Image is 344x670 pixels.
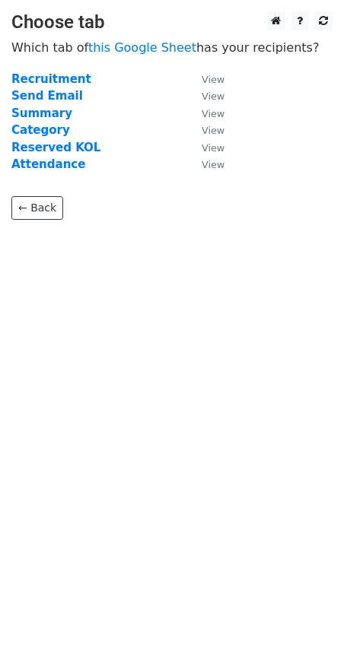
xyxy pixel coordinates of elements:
[186,123,225,137] a: View
[202,159,225,170] small: View
[11,123,70,137] a: Category
[11,89,83,103] a: Send Email
[186,72,225,86] a: View
[202,90,225,102] small: View
[202,108,225,119] small: View
[202,142,225,154] small: View
[11,157,85,171] a: Attendance
[186,157,225,171] a: View
[88,40,196,55] a: this Google Sheet
[11,106,72,120] a: Summary
[202,74,225,85] small: View
[11,40,333,56] p: Which tab of has your recipients?
[186,141,225,154] a: View
[11,11,333,33] h3: Choose tab
[202,125,225,136] small: View
[11,72,91,86] a: Recruitment
[11,141,100,154] a: Reserved KOL
[11,196,63,220] a: ← Back
[186,106,225,120] a: View
[186,89,225,103] a: View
